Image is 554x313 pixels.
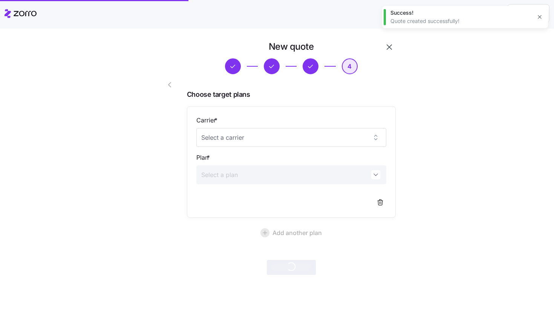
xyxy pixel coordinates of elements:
[272,228,322,237] span: Add another plan
[196,153,211,162] label: Plan
[342,58,358,74] button: 4
[390,9,531,17] div: Success!
[196,165,386,184] input: Select a plan
[260,228,269,237] svg: add icon
[269,41,314,52] h1: New quote
[390,17,531,25] div: Quote created successfully!
[187,89,396,100] span: Choose target plans
[196,116,219,125] label: Carrier
[187,224,396,242] button: Add another plan
[196,128,386,147] input: Select a carrier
